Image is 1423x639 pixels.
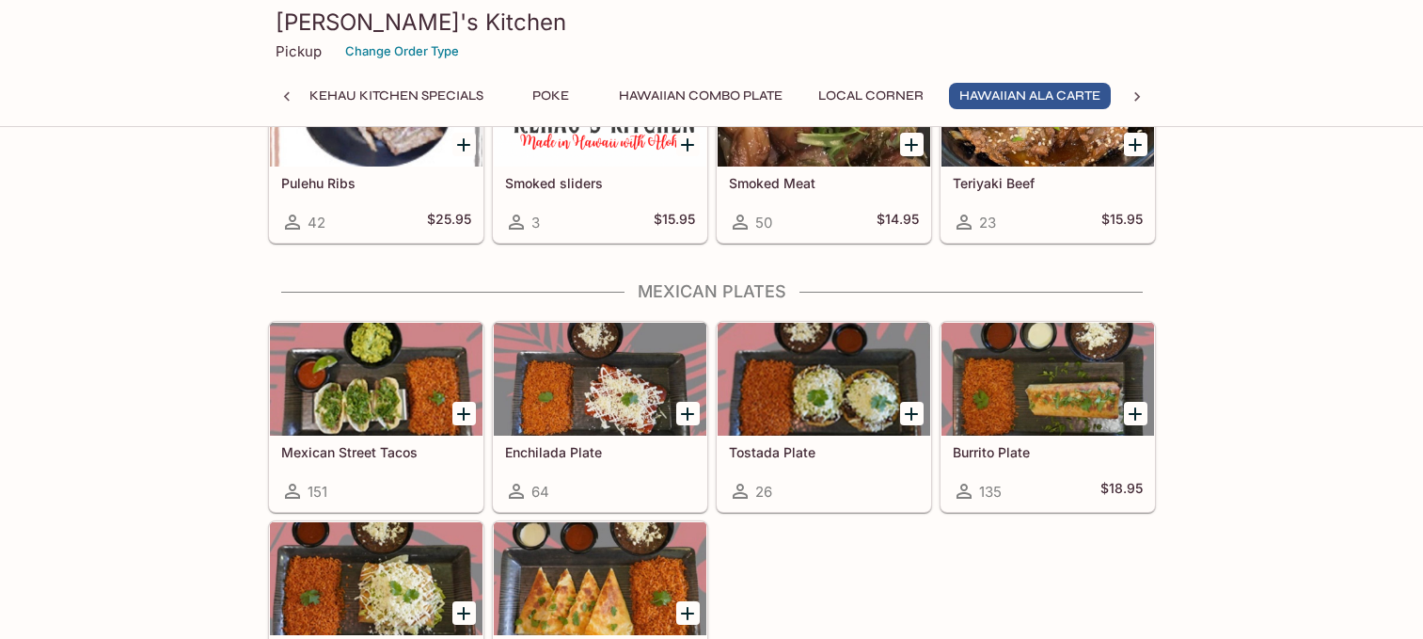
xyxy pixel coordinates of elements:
h5: $25.95 [427,211,471,233]
a: Teriyaki Beef23$15.95 [941,53,1155,243]
button: Poke [509,83,593,109]
a: Burrito Plate135$18.95 [941,322,1155,512]
div: Enchilada Plate [494,323,706,436]
button: Add Pulehu Ribs [452,133,476,156]
span: 151 [308,483,327,501]
a: Enchilada Plate64 [493,322,707,512]
span: 26 [755,483,772,501]
span: 135 [979,483,1002,501]
div: Burrito Plate [941,323,1154,436]
button: Add Flautas Plate [452,601,476,625]
button: Local Corner [808,83,934,109]
div: Flautas Plate [270,522,482,635]
h5: Smoked Meat [729,175,919,191]
a: Pulehu Ribs42$25.95 [269,53,483,243]
h5: Tostada Plate [729,444,919,460]
p: Pickup [276,42,322,60]
h4: Mexican Plates [268,281,1156,302]
div: Smoked sliders [494,54,706,167]
h5: $18.95 [1100,480,1143,503]
div: Mexican Street Tacos [270,323,482,436]
h5: Burrito Plate [953,444,1143,460]
div: Teriyaki Beef [941,54,1154,167]
button: Hawaiian Ala Carte [949,83,1111,109]
a: Mexican Street Tacos151 [269,322,483,512]
button: Add Teriyaki Beef [1124,133,1147,156]
a: Smoked Meat50$14.95 [717,53,931,243]
button: Add Enchilada Plate [676,402,700,425]
button: Change Order Type [337,37,467,66]
button: Add Quesadilla Plate [676,601,700,625]
button: Add Smoked Meat [900,133,924,156]
h5: $15.95 [654,211,695,233]
h5: Teriyaki Beef [953,175,1143,191]
a: Tostada Plate26 [717,322,931,512]
a: Smoked sliders3$15.95 [493,53,707,243]
button: Hawaiian Combo Plate [609,83,793,109]
h3: [PERSON_NAME]'s Kitchen [276,8,1148,37]
button: Add Mexican Street Tacos [452,402,476,425]
button: Add Burrito Plate [1124,402,1147,425]
h5: $14.95 [877,211,919,233]
div: Quesadilla Plate [494,522,706,635]
h5: $15.95 [1101,211,1143,233]
button: Add Smoked sliders [676,133,700,156]
h5: Pulehu Ribs [281,175,471,191]
button: Kehau Kitchen Specials [299,83,494,109]
h5: Enchilada Plate [505,444,695,460]
span: 50 [755,214,772,232]
button: Add Tostada Plate [900,402,924,425]
div: Pulehu Ribs [270,54,482,167]
div: Tostada Plate [718,323,930,436]
span: 64 [531,483,549,501]
span: 42 [308,214,325,232]
span: 3 [531,214,540,232]
span: 23 [979,214,996,232]
div: Smoked Meat [718,54,930,167]
h5: Smoked sliders [505,175,695,191]
h5: Mexican Street Tacos [281,444,471,460]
